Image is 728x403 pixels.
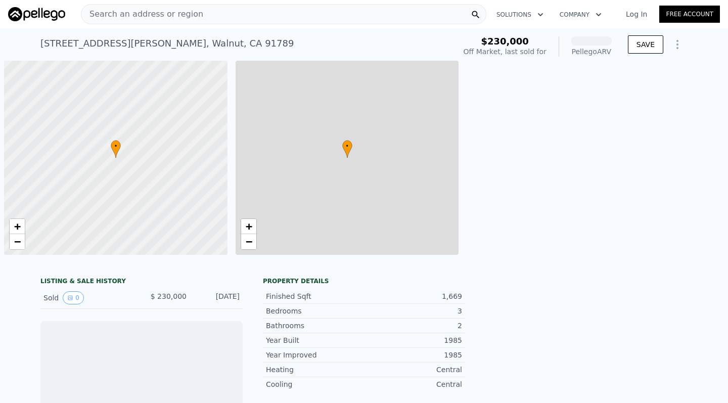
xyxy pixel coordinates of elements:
[266,321,364,331] div: Bathrooms
[552,6,610,24] button: Company
[151,292,187,300] span: $ 230,000
[10,234,25,249] a: Zoom out
[571,47,612,57] div: Pellego ARV
[266,365,364,375] div: Heating
[111,140,121,158] div: •
[481,36,529,47] span: $230,000
[14,235,21,248] span: −
[263,277,465,285] div: Property details
[81,8,203,20] span: Search an address or region
[364,291,462,301] div: 1,669
[241,219,256,234] a: Zoom in
[63,291,84,304] button: View historical data
[40,36,294,51] div: [STREET_ADDRESS][PERSON_NAME] , Walnut , CA 91789
[241,234,256,249] a: Zoom out
[245,235,252,248] span: −
[488,6,552,24] button: Solutions
[40,277,243,287] div: LISTING & SALE HISTORY
[364,306,462,316] div: 3
[342,140,352,158] div: •
[266,335,364,345] div: Year Built
[8,7,65,21] img: Pellego
[266,306,364,316] div: Bedrooms
[364,379,462,389] div: Central
[195,291,240,304] div: [DATE]
[464,47,547,57] div: Off Market, last sold for
[266,350,364,360] div: Year Improved
[266,291,364,301] div: Finished Sqft
[10,219,25,234] a: Zoom in
[111,142,121,151] span: •
[659,6,720,23] a: Free Account
[266,379,364,389] div: Cooling
[342,142,352,151] span: •
[245,220,252,233] span: +
[364,335,462,345] div: 1985
[43,291,133,304] div: Sold
[614,9,659,19] a: Log In
[628,35,663,54] button: SAVE
[14,220,21,233] span: +
[364,365,462,375] div: Central
[364,321,462,331] div: 2
[364,350,462,360] div: 1985
[667,34,688,55] button: Show Options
